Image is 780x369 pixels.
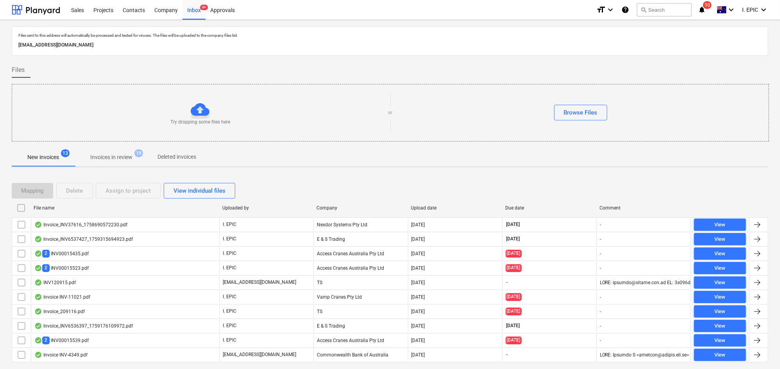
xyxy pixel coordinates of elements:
[313,320,408,332] div: E & S Trading
[164,183,235,199] button: View individual files
[223,308,236,315] p: I. EPIC
[600,251,601,256] div: -
[714,278,725,287] div: View
[313,334,408,347] div: Access Cranes Australia Pty Ltd
[42,337,50,344] span: 2
[170,119,230,125] p: Try dropping some files here
[694,276,746,289] button: View
[694,349,746,361] button: View
[411,205,499,211] div: Upload date
[411,280,425,285] div: [DATE]
[694,219,746,231] button: View
[600,222,601,227] div: -
[506,351,509,358] span: -
[726,5,736,14] i: keyboard_arrow_down
[411,352,425,358] div: [DATE]
[34,250,89,257] div: INV00015435.pdf
[34,236,42,242] div: OCR finished
[223,322,236,329] p: I. EPIC
[694,305,746,318] button: View
[600,323,601,329] div: -
[411,294,425,300] div: [DATE]
[222,205,310,211] div: Uploaded by
[600,294,601,300] div: -
[506,322,521,329] span: [DATE]
[564,107,598,118] div: Browse Files
[18,33,762,38] p: Files sent to this address will automatically be processed and tested for viruses. The files will...
[759,5,768,14] i: keyboard_arrow_down
[174,186,225,196] div: View individual files
[694,320,746,332] button: View
[34,265,42,271] div: OCR finished
[34,236,133,242] div: Invoice_INV6537427_1759315694923.pdf
[34,264,89,272] div: INV00015523.pdf
[703,1,712,9] span: 10
[34,222,42,228] div: OCR finished
[34,308,42,315] div: OCR finished
[694,291,746,303] button: View
[600,338,601,343] div: -
[506,308,522,315] span: [DATE]
[223,221,236,228] p: I. EPIC
[313,233,408,245] div: E & S Trading
[714,220,725,229] div: View
[714,264,725,273] div: View
[34,205,216,211] div: File name
[34,294,42,300] div: OCR finished
[411,222,425,227] div: [DATE]
[714,235,725,244] div: View
[411,265,425,271] div: [DATE]
[313,305,408,318] div: TS
[313,247,408,260] div: Access Cranes Australia Pty Ltd
[596,5,606,14] i: format_size
[621,5,629,14] i: Knowledge base
[34,308,85,315] div: Invoice_209116.pdf
[313,219,408,231] div: Nexdor Systems Pty Ltd
[34,279,42,286] div: OCR finished
[157,153,196,161] p: Deleted invoices
[506,221,521,228] span: [DATE]
[27,153,59,161] p: New invoices
[714,351,725,360] div: View
[90,153,132,161] p: Invoices in review
[34,294,90,300] div: Invoice INV-11021.pdf
[12,65,25,75] span: Files
[313,276,408,289] div: TS
[34,323,42,329] div: OCR finished
[223,337,236,344] p: I. EPIC
[600,265,601,271] div: -
[637,3,692,16] button: Search
[411,323,425,329] div: [DATE]
[200,5,208,10] span: 9+
[34,251,42,257] div: OCR finished
[698,5,706,14] i: notifications
[506,236,521,242] span: [DATE]
[34,352,42,358] div: OCR finished
[134,149,143,157] span: 19
[34,323,133,329] div: Invoice_INV6536397_1759176109972.pdf
[223,294,236,300] p: I. EPIC
[600,236,601,242] div: -
[42,264,50,272] span: 2
[741,331,780,369] iframe: Chat Widget
[714,322,725,331] div: View
[313,349,408,361] div: Commonwealth Bank of Australia
[506,337,522,344] span: [DATE]
[714,293,725,302] div: View
[34,222,127,228] div: Invoice_INV37616_1758690572230.pdf
[313,262,408,274] div: Access Cranes Australia Pty Ltd
[600,205,688,211] div: Comment
[18,41,762,49] p: [EMAIL_ADDRESS][DOMAIN_NAME]
[12,84,769,142] div: Try dropping some files hereorBrowse Files
[506,250,522,257] span: [DATE]
[600,309,601,314] div: -
[554,105,607,120] button: Browse Files
[223,351,296,358] p: [EMAIL_ADDRESS][DOMAIN_NAME]
[34,337,42,344] div: OCR finished
[694,262,746,274] button: View
[313,291,408,303] div: Vamp Cranes Pty Ltd
[742,7,758,13] span: I. EPIC
[714,307,725,316] div: View
[506,293,522,301] span: [DATE]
